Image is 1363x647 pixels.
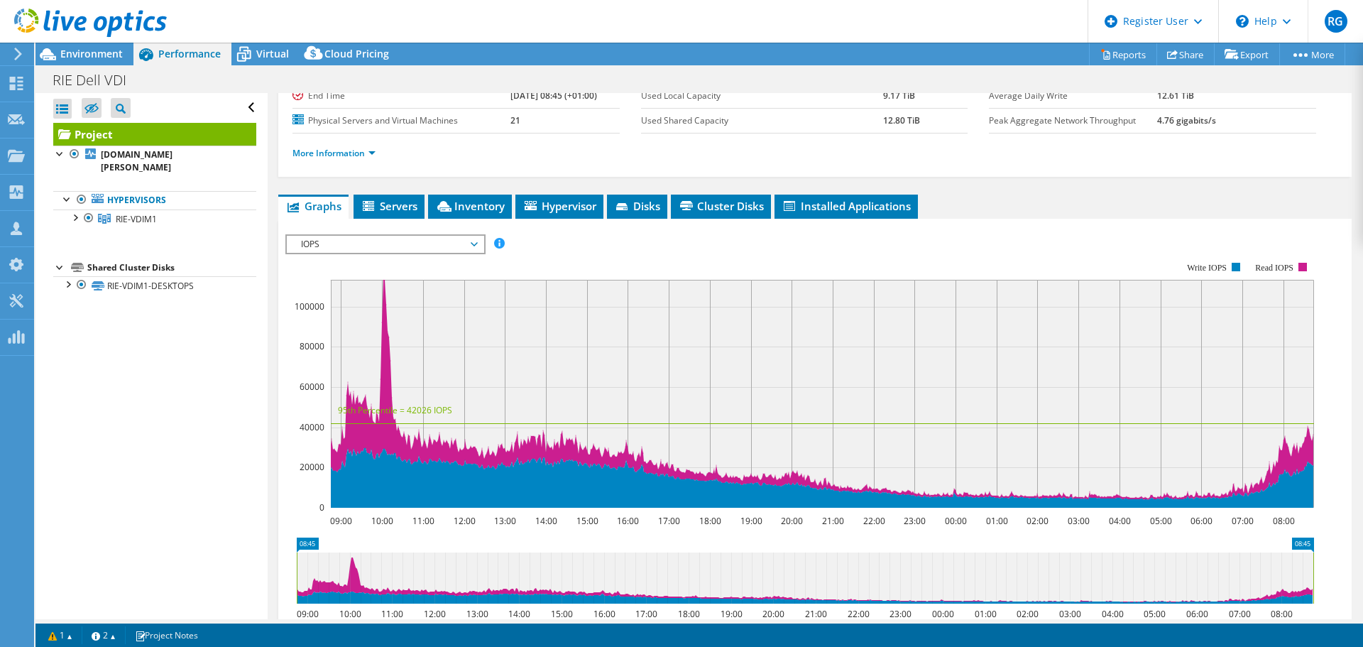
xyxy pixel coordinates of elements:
text: 13:00 [494,515,516,527]
text: 17:00 [658,515,680,527]
svg: \n [1236,15,1249,28]
text: 20:00 [781,515,803,527]
span: Cluster Disks [678,199,764,213]
b: 21 [510,114,520,126]
a: Project [53,123,256,146]
b: 12.61 TiB [1157,89,1194,102]
a: RIE-VDIM1-DESKTOPS [53,276,256,295]
text: 60000 [300,381,324,393]
div: Shared Cluster Disks [87,259,256,276]
h1: RIE Dell VDI [46,72,148,88]
label: Peak Aggregate Network Throughput [989,114,1156,128]
text: 95th Percentile = 42026 IOPS [338,404,452,416]
a: More [1279,43,1345,65]
text: 100000 [295,300,324,312]
text: 03:00 [1068,515,1090,527]
text: 09:00 [297,608,319,620]
text: 07:00 [1229,608,1251,620]
span: Cloud Pricing [324,47,389,60]
text: 18:00 [678,608,700,620]
span: IOPS [294,236,476,253]
text: 10:00 [371,515,393,527]
text: 01:00 [986,515,1008,527]
text: 13:00 [466,608,488,620]
span: Disks [614,199,660,213]
text: 11:00 [412,515,434,527]
text: 02:00 [1027,515,1049,527]
text: 15:00 [551,608,573,620]
text: 20:00 [762,608,784,620]
span: Environment [60,47,123,60]
text: 16:00 [593,608,615,620]
a: RIE-VDIM1 [53,210,256,228]
span: Hypervisor [522,199,596,213]
text: 07:00 [1232,515,1254,527]
text: 00:00 [932,608,954,620]
text: 21:00 [805,608,827,620]
text: 14:00 [535,515,557,527]
text: Write IOPS [1187,263,1227,273]
b: 12.80 TiB [883,114,920,126]
text: 12:00 [454,515,476,527]
a: 1 [38,626,82,644]
text: 00:00 [945,515,967,527]
text: 23:00 [889,608,912,620]
text: 16:00 [617,515,639,527]
a: More Information [292,147,376,159]
text: 09:00 [330,515,352,527]
label: Physical Servers and Virtual Machines [292,114,510,128]
b: 4.76 gigabits/s [1157,114,1216,126]
text: 06:00 [1186,608,1208,620]
text: 04:00 [1102,608,1124,620]
span: Inventory [435,199,505,213]
text: Read IOPS [1256,263,1294,273]
text: 14:00 [508,608,530,620]
text: 02:00 [1017,608,1039,620]
label: Average Daily Write [989,89,1156,103]
text: 12:00 [424,608,446,620]
text: 10:00 [339,608,361,620]
a: Hypervisors [53,191,256,210]
b: [DATE] 08:45 (+01:00) [510,89,597,102]
label: End Time [292,89,510,103]
span: RG [1325,10,1347,33]
span: Installed Applications [782,199,911,213]
span: Performance [158,47,221,60]
text: 19:00 [740,515,762,527]
text: 15:00 [576,515,598,527]
text: 22:00 [863,515,885,527]
text: 17:00 [635,608,657,620]
span: Servers [361,199,417,213]
text: 23:00 [904,515,926,527]
a: 2 [82,626,126,644]
text: 01:00 [975,608,997,620]
label: Used Shared Capacity [641,114,883,128]
text: 03:00 [1059,608,1081,620]
text: 08:00 [1271,608,1293,620]
text: 40000 [300,421,324,433]
text: 21:00 [822,515,844,527]
text: 05:00 [1150,515,1172,527]
span: Graphs [285,199,341,213]
b: 9.17 TiB [883,89,915,102]
a: Share [1156,43,1215,65]
text: 08:00 [1273,515,1295,527]
text: 20000 [300,461,324,473]
text: 0 [319,501,324,513]
a: Export [1214,43,1280,65]
span: RIE-VDIM1 [116,213,157,225]
text: 04:00 [1109,515,1131,527]
text: 05:00 [1144,608,1166,620]
text: 80000 [300,340,324,352]
a: Reports [1089,43,1157,65]
text: 18:00 [699,515,721,527]
a: Project Notes [125,626,208,644]
span: Virtual [256,47,289,60]
text: 19:00 [721,608,743,620]
text: 06:00 [1190,515,1213,527]
text: 11:00 [381,608,403,620]
b: [DOMAIN_NAME][PERSON_NAME] [101,148,173,173]
text: 22:00 [848,608,870,620]
label: Used Local Capacity [641,89,883,103]
a: [DOMAIN_NAME][PERSON_NAME] [53,146,256,177]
